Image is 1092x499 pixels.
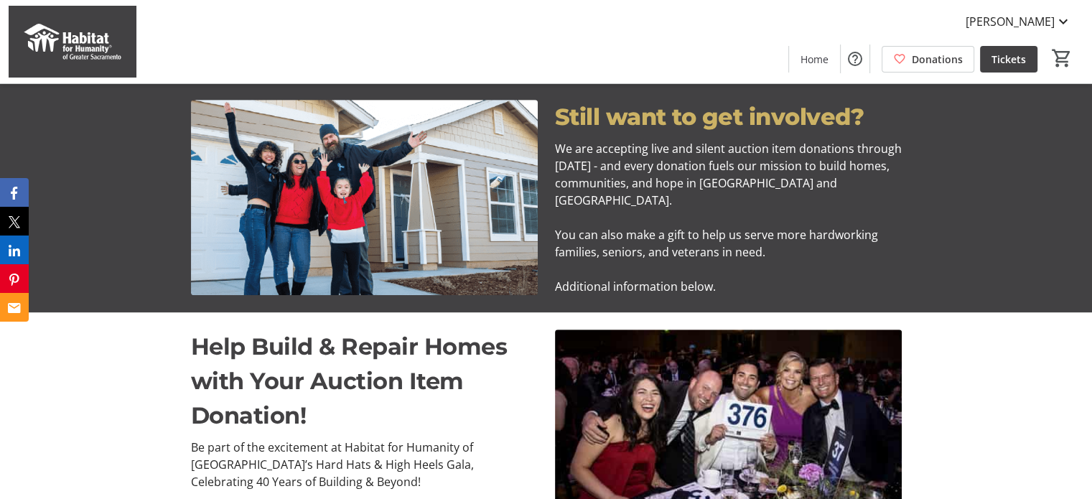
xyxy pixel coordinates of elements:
[555,103,864,131] strong: Still want to get involved?
[954,10,1083,33] button: [PERSON_NAME]
[789,46,840,73] a: Home
[1049,45,1075,71] button: Cart
[9,6,136,78] img: Habitat for Humanity of Greater Sacramento's Logo
[912,52,963,67] span: Donations
[980,46,1037,73] a: Tickets
[555,279,716,294] span: Additional information below.
[555,141,902,208] span: We are accepting live and silent auction item donations through [DATE] - and every donation fuels...
[882,46,974,73] a: Donations
[841,45,869,73] button: Help
[991,52,1026,67] span: Tickets
[191,330,538,433] p: Help Build & Repair Homes with Your Auction Item Donation!
[966,13,1055,30] span: [PERSON_NAME]
[191,100,538,295] img: undefined
[801,52,829,67] span: Home
[191,439,538,490] p: Be part of the excitement at Habitat for Humanity of [GEOGRAPHIC_DATA]’s Hard Hats & High Heels G...
[555,227,878,260] span: You can also make a gift to help us serve more hardworking families, seniors, and veterans in need.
